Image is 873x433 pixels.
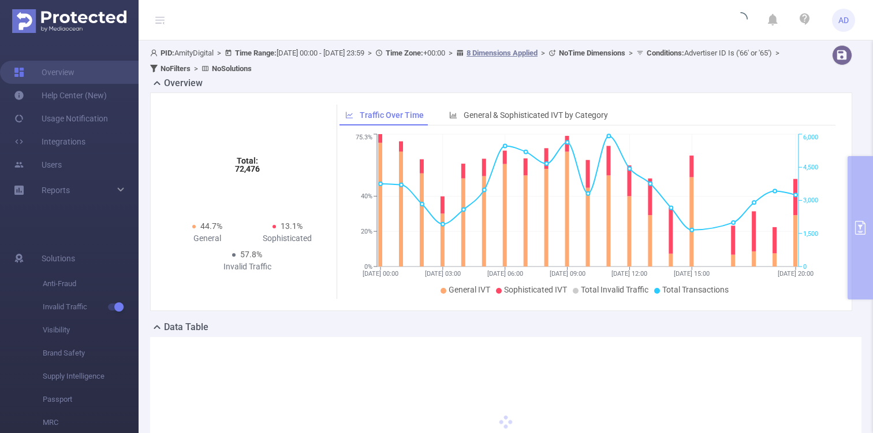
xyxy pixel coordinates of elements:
[360,110,424,120] span: Traffic Over Time
[43,319,139,342] span: Visibility
[164,320,208,334] h2: Data Table
[803,164,818,171] tspan: 4,500
[449,111,457,119] i: icon: bar-chart
[212,64,252,73] b: No Solutions
[803,230,818,238] tspan: 1,500
[559,49,625,57] b: No Time Dimensions
[345,111,353,119] i: icon: line-chart
[445,49,456,57] span: >
[647,49,772,57] span: Advertiser ID Is ('66' or '65')
[803,263,807,271] tspan: 0
[150,49,783,73] span: AmityDigital [DATE] 00:00 - [DATE] 23:59 +00:00
[504,285,567,294] span: Sophisticated IVT
[150,49,161,57] i: icon: user
[734,12,748,28] i: icon: loading
[625,49,636,57] span: >
[364,263,372,271] tspan: 0%
[674,270,710,277] tspan: [DATE] 15:00
[200,221,222,231] span: 44.7%
[361,228,372,235] tspan: 20%
[386,49,423,57] b: Time Zone:
[464,110,608,120] span: General & Sophisticated IVT by Category
[161,49,174,57] b: PID:
[647,49,684,57] b: Conditions :
[549,270,585,277] tspan: [DATE] 09:00
[207,261,288,273] div: Invalid Traffic
[237,156,258,165] tspan: Total:
[14,84,107,107] a: Help Center (New)
[14,130,85,153] a: Integrations
[14,61,74,84] a: Overview
[235,49,277,57] b: Time Range:
[191,64,202,73] span: >
[581,285,648,294] span: Total Invalid Traffic
[43,272,139,295] span: Anti-Fraud
[803,134,818,142] tspan: 6,000
[42,247,75,270] span: Solutions
[778,270,814,277] tspan: [DATE] 20:00
[43,388,139,411] span: Passport
[43,342,139,365] span: Brand Safety
[838,9,849,32] span: AD
[167,232,247,245] div: General
[43,365,139,388] span: Supply Intelligence
[611,270,647,277] tspan: [DATE] 12:00
[42,179,70,202] a: Reports
[487,270,523,277] tspan: [DATE] 06:00
[14,107,108,130] a: Usage Notification
[467,49,538,57] u: 8 Dimensions Applied
[12,9,126,33] img: Protected Media
[449,285,490,294] span: General IVT
[240,250,262,259] span: 57.8%
[356,134,372,142] tspan: 75.3%
[424,270,460,277] tspan: [DATE] 03:00
[14,153,62,176] a: Users
[803,197,818,205] tspan: 3,000
[164,76,203,90] h2: Overview
[363,270,398,277] tspan: [DATE] 00:00
[662,285,729,294] span: Total Transactions
[42,186,70,195] span: Reports
[235,164,260,173] tspan: 72,476
[281,221,303,231] span: 13.1%
[364,49,375,57] span: >
[161,64,191,73] b: No Filters
[247,232,327,245] div: Sophisticated
[772,49,783,57] span: >
[43,295,139,319] span: Invalid Traffic
[214,49,225,57] span: >
[538,49,549,57] span: >
[361,193,372,201] tspan: 40%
